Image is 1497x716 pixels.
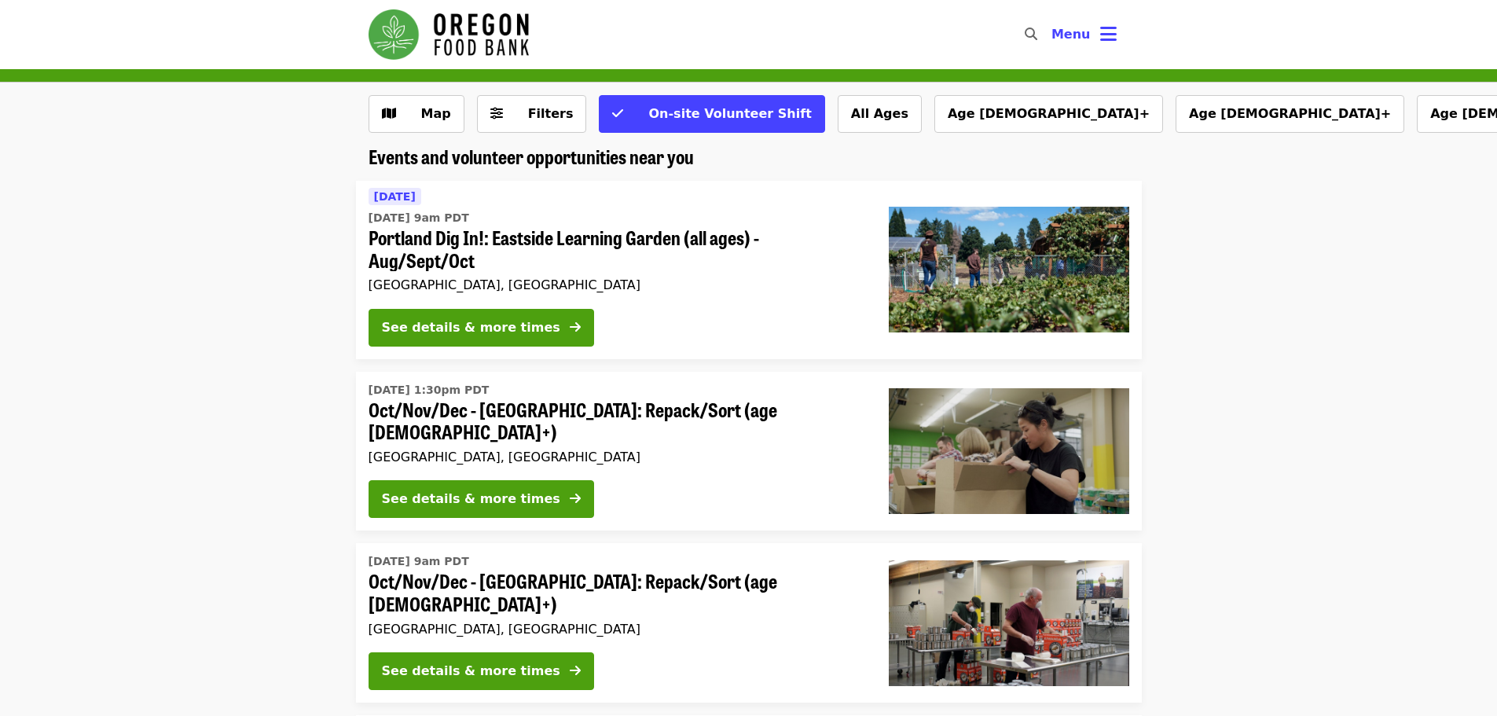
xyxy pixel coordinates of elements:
input: Search [1047,16,1059,53]
i: arrow-right icon [570,320,581,335]
a: See details for "Portland Dig In!: Eastside Learning Garden (all ages) - Aug/Sept/Oct" [356,181,1142,359]
button: See details & more times [369,309,594,347]
div: [GEOGRAPHIC_DATA], [GEOGRAPHIC_DATA] [369,622,864,637]
button: Age [DEMOGRAPHIC_DATA]+ [1176,95,1404,133]
img: Portland Dig In!: Eastside Learning Garden (all ages) - Aug/Sept/Oct organized by Oregon Food Bank [889,207,1129,332]
button: Filters (0 selected) [477,95,587,133]
i: bars icon [1100,23,1117,46]
div: See details & more times [382,490,560,509]
time: [DATE] 9am PDT [369,210,469,226]
span: Oct/Nov/Dec - [GEOGRAPHIC_DATA]: Repack/Sort (age [DEMOGRAPHIC_DATA]+) [369,398,864,444]
span: On-site Volunteer Shift [648,106,811,121]
time: [DATE] 9am PDT [369,553,469,570]
span: Filters [528,106,574,121]
div: [GEOGRAPHIC_DATA], [GEOGRAPHIC_DATA] [369,450,864,464]
i: arrow-right icon [570,663,581,678]
i: check icon [612,106,623,121]
i: arrow-right icon [570,491,581,506]
i: search icon [1025,27,1037,42]
i: sliders-h icon [490,106,503,121]
time: [DATE] 1:30pm PDT [369,382,490,398]
img: Oct/Nov/Dec - Portland: Repack/Sort (age 16+) organized by Oregon Food Bank [889,560,1129,686]
div: See details & more times [382,318,560,337]
span: Portland Dig In!: Eastside Learning Garden (all ages) - Aug/Sept/Oct [369,226,864,272]
img: Oct/Nov/Dec - Portland: Repack/Sort (age 8+) organized by Oregon Food Bank [889,388,1129,514]
div: See details & more times [382,662,560,681]
i: map icon [382,106,396,121]
img: Oregon Food Bank - Home [369,9,529,60]
a: See details for "Oct/Nov/Dec - Portland: Repack/Sort (age 16+)" [356,543,1142,703]
span: Map [421,106,451,121]
button: Age [DEMOGRAPHIC_DATA]+ [934,95,1163,133]
span: Menu [1051,27,1091,42]
button: Show map view [369,95,464,133]
button: On-site Volunteer Shift [599,95,824,133]
div: [GEOGRAPHIC_DATA], [GEOGRAPHIC_DATA] [369,277,864,292]
button: Toggle account menu [1039,16,1129,53]
span: [DATE] [374,190,416,203]
button: All Ages [838,95,922,133]
span: Oct/Nov/Dec - [GEOGRAPHIC_DATA]: Repack/Sort (age [DEMOGRAPHIC_DATA]+) [369,570,864,615]
button: See details & more times [369,480,594,518]
a: See details for "Oct/Nov/Dec - Portland: Repack/Sort (age 8+)" [356,372,1142,531]
span: Events and volunteer opportunities near you [369,142,694,170]
button: See details & more times [369,652,594,690]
